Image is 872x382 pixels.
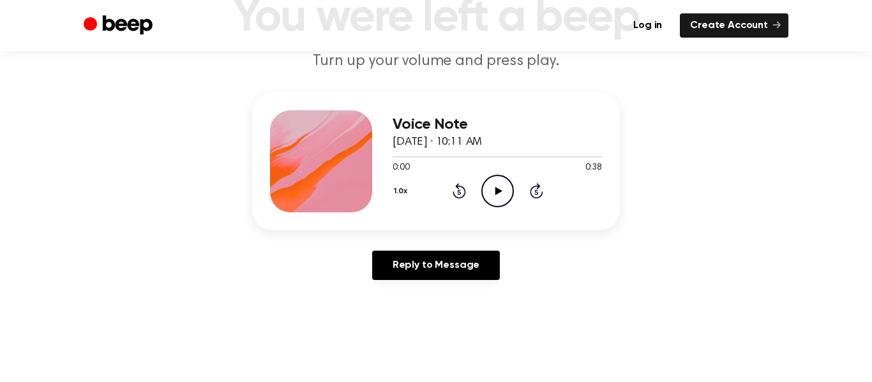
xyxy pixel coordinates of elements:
[393,136,482,148] span: [DATE] · 10:11 AM
[393,180,412,202] button: 1.0x
[191,51,681,72] p: Turn up your volume and press play.
[623,13,672,38] a: Log in
[393,161,409,175] span: 0:00
[680,13,788,38] a: Create Account
[372,251,500,280] a: Reply to Message
[393,116,602,133] h3: Voice Note
[84,13,156,38] a: Beep
[585,161,602,175] span: 0:38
